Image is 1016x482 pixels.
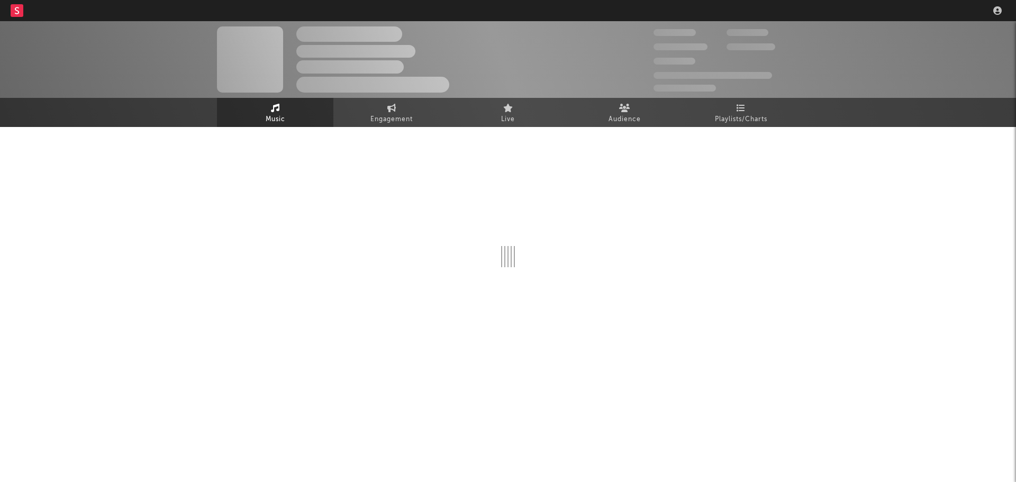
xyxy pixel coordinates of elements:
span: Engagement [370,113,413,126]
span: 100,000 [727,29,768,36]
span: 1,000,000 [727,43,775,50]
span: Audience [609,113,641,126]
span: Jump Score: 85.0 [654,85,716,92]
a: Engagement [333,98,450,127]
span: Music [266,113,285,126]
span: 50,000,000 Monthly Listeners [654,72,772,79]
span: 300,000 [654,29,696,36]
span: Live [501,113,515,126]
a: Live [450,98,566,127]
a: Playlists/Charts [683,98,799,127]
span: Playlists/Charts [715,113,767,126]
a: Audience [566,98,683,127]
a: Music [217,98,333,127]
span: 50,000,000 [654,43,707,50]
span: 100,000 [654,58,695,65]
